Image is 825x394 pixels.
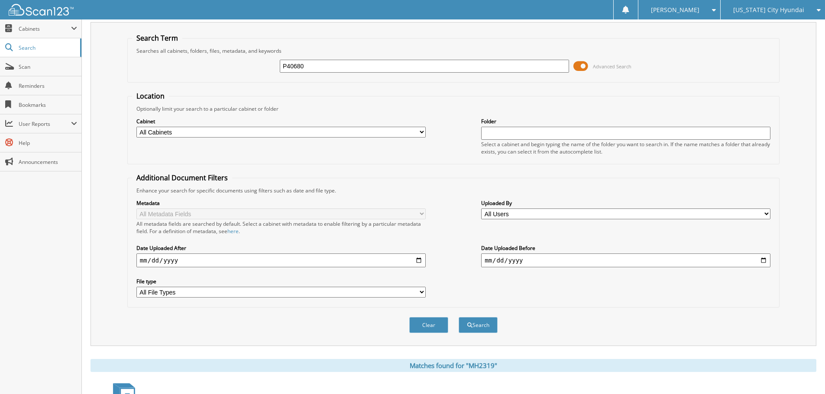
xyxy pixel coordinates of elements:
div: Select a cabinet and begin typing the name of the folder you want to search in. If the name match... [481,141,770,155]
input: start [136,253,426,267]
span: Search [19,44,76,51]
label: Uploaded By [481,199,770,207]
legend: Location [132,91,169,101]
span: Bookmarks [19,101,77,109]
legend: Additional Document Filters [132,173,232,183]
label: Date Uploaded Before [481,244,770,252]
label: Folder [481,118,770,125]
span: Help [19,139,77,147]
label: File type [136,278,426,285]
div: Matches found for "MH2319" [91,359,816,372]
span: Cabinets [19,25,71,32]
span: Reminders [19,82,77,90]
img: scan123-logo-white.svg [9,4,74,16]
div: Enhance your search for specific documents using filters such as date and file type. [132,187,775,194]
button: Search [459,317,498,333]
button: Clear [409,317,448,333]
div: Searches all cabinets, folders, files, metadata, and keywords [132,47,775,54]
span: Scan [19,63,77,70]
span: Announcements [19,158,77,166]
div: Optionally limit your search to a particular cabinet or folder [132,105,775,112]
span: Advanced Search [593,63,631,70]
div: All metadata fields are searched by default. Select a cabinet with metadata to enable filtering b... [136,220,426,235]
iframe: Chat Widget [782,352,825,394]
input: end [481,253,770,267]
span: [US_STATE] City Hyundai [733,7,804,13]
legend: Search Term [132,33,182,43]
label: Metadata [136,199,426,207]
a: here [227,227,239,235]
label: Date Uploaded After [136,244,426,252]
span: User Reports [19,120,71,128]
label: Cabinet [136,118,426,125]
span: [PERSON_NAME] [651,7,699,13]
